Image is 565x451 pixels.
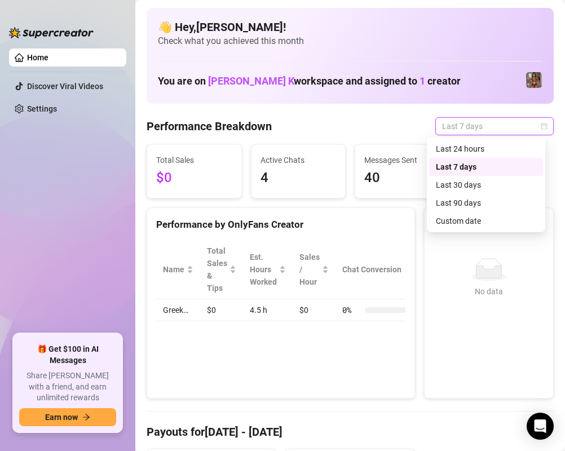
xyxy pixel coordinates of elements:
img: Greek [526,72,542,88]
th: Total Sales & Tips [200,240,243,299]
span: calendar [541,123,548,130]
span: $0 [156,167,232,189]
span: Check what you achieved this month [158,35,542,47]
td: $0 [293,299,336,321]
span: [PERSON_NAME] K [208,75,294,87]
span: arrow-right [82,413,90,421]
a: Discover Viral Videos [27,82,103,91]
a: Home [27,53,48,62]
td: Greek… [156,299,200,321]
h4: Performance Breakdown [147,118,272,134]
th: Sales / Hour [293,240,336,299]
img: logo-BBDzfeDw.svg [9,27,94,38]
div: Last 30 days [429,176,543,194]
span: 1 [420,75,425,87]
h1: You are on workspace and assigned to creator [158,75,461,87]
span: Share [PERSON_NAME] with a friend, and earn unlimited rewards [19,370,116,404]
div: Performance by OnlyFans Creator [156,217,405,232]
span: Messages Sent [364,154,440,166]
td: 4.5 h [243,299,293,321]
span: Active Chats [261,154,337,166]
h4: Payouts for [DATE] - [DATE] [147,424,554,440]
div: Open Intercom Messenger [527,413,554,440]
button: Earn nowarrow-right [19,408,116,426]
h4: 👋 Hey, [PERSON_NAME] ! [158,19,542,35]
div: Last 7 days [436,161,536,173]
th: Chat Conversion [336,240,431,299]
div: No data [438,285,540,298]
span: 40 [364,167,440,189]
th: Name [156,240,200,299]
span: Total Sales [156,154,232,166]
span: Sales / Hour [299,251,320,288]
span: Chat Conversion [342,263,415,276]
a: Settings [27,104,57,113]
span: 4 [261,167,337,189]
div: Last 7 days [429,158,543,176]
td: $0 [200,299,243,321]
div: Last 24 hours [436,143,536,155]
div: Last 30 days [436,179,536,191]
span: Earn now [45,413,78,422]
div: Last 90 days [436,197,536,209]
div: Custom date [429,212,543,230]
span: 0 % [342,304,360,316]
span: Total Sales & Tips [207,245,227,294]
span: Last 7 days [442,118,547,135]
div: Last 90 days [429,194,543,212]
div: Last 24 hours [429,140,543,158]
span: 🎁 Get $100 in AI Messages [19,344,116,366]
span: Name [163,263,184,276]
div: Custom date [436,215,536,227]
div: Est. Hours Worked [250,251,277,288]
